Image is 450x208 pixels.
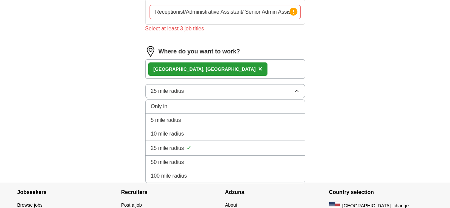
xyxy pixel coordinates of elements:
a: About [225,202,237,208]
button: 25 mile radius [145,84,305,98]
img: location.png [145,46,156,57]
span: ✓ [187,144,192,153]
span: Only in [151,102,168,111]
span: 25 mile radius [151,87,184,95]
strong: [GEOGRAPHIC_DATA] [154,66,204,72]
a: Post a job [121,202,142,208]
button: × [258,64,262,74]
div: Select at least 3 job titles [145,25,305,33]
input: Type a job title and press enter [150,5,301,19]
span: 100 mile radius [151,172,187,180]
h4: Country selection [329,183,433,202]
a: Browse jobs [17,202,43,208]
label: Where do you want to work? [159,47,240,56]
span: 50 mile radius [151,158,184,166]
span: 5 mile radius [151,116,181,124]
div: , [GEOGRAPHIC_DATA] [154,66,256,73]
span: 25 mile radius [151,144,184,152]
span: 10 mile radius [151,130,184,138]
span: × [258,65,262,72]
